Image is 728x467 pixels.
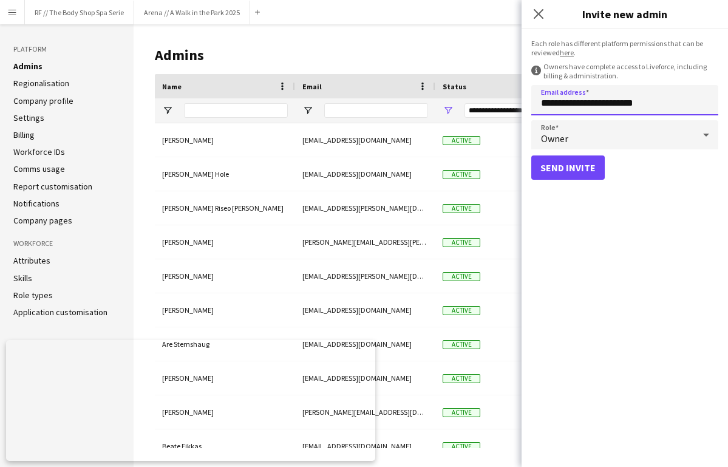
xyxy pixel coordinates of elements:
div: [EMAIL_ADDRESS][DOMAIN_NAME] [295,327,435,361]
div: [PERSON_NAME] [155,259,295,293]
div: Each role has different platform permissions that can be reviewed . [531,39,718,57]
a: Company pages [13,215,72,226]
span: Active [443,306,480,315]
span: Active [443,238,480,247]
a: Admins [13,61,43,72]
div: Are Stemshaug [155,327,295,361]
div: [PERSON_NAME] [155,225,295,259]
a: Settings [13,112,44,123]
h1: Admins [155,46,616,64]
iframe: Popup CTA [6,340,375,461]
input: Name Filter Input [184,103,288,118]
div: [PERSON_NAME] [155,123,295,157]
span: Status [443,82,466,91]
input: Email Filter Input [324,103,428,118]
span: Active [443,340,480,349]
a: Regionalisation [13,78,69,89]
a: Comms usage [13,163,65,174]
button: Open Filter Menu [302,105,313,116]
div: [EMAIL_ADDRESS][DOMAIN_NAME] [295,157,435,191]
span: Active [443,170,480,179]
span: Active [443,136,480,145]
a: here [560,48,574,57]
div: [EMAIL_ADDRESS][DOMAIN_NAME] [295,123,435,157]
h3: Platform [13,44,120,55]
button: Open Filter Menu [443,105,454,116]
h3: Invite new admin [522,6,728,22]
div: [PERSON_NAME] Riseo [PERSON_NAME] [155,191,295,225]
div: [EMAIL_ADDRESS][PERSON_NAME][DOMAIN_NAME] [295,259,435,293]
a: Report customisation [13,181,92,192]
div: [PERSON_NAME] Hole [155,157,295,191]
button: Arena // A Walk in the Park 2025 [134,1,250,24]
div: Owners have complete access to Liveforce, including billing & administration. [531,62,718,80]
div: [PERSON_NAME] [155,293,295,327]
a: Skills [13,273,32,284]
div: [EMAIL_ADDRESS][DOMAIN_NAME] [295,293,435,327]
a: Role types [13,290,53,301]
span: Owner [541,132,568,145]
div: [EMAIL_ADDRESS][PERSON_NAME][DOMAIN_NAME] [295,191,435,225]
div: [PERSON_NAME][EMAIL_ADDRESS][PERSON_NAME][DOMAIN_NAME] [295,225,435,259]
a: Notifications [13,198,60,209]
span: Active [443,374,480,383]
span: Active [443,272,480,281]
span: Active [443,442,480,451]
a: Application customisation [13,307,107,318]
button: RF // The Body Shop Spa Serie [25,1,134,24]
button: Send invite [531,155,605,180]
span: Active [443,204,480,213]
span: Active [443,408,480,417]
button: Open Filter Menu [162,105,173,116]
a: Workforce IDs [13,146,65,157]
a: Attributes [13,255,50,266]
a: Company profile [13,95,73,106]
span: Name [162,82,182,91]
span: Email [302,82,322,91]
a: Billing [13,129,35,140]
h3: Workforce [13,238,120,249]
